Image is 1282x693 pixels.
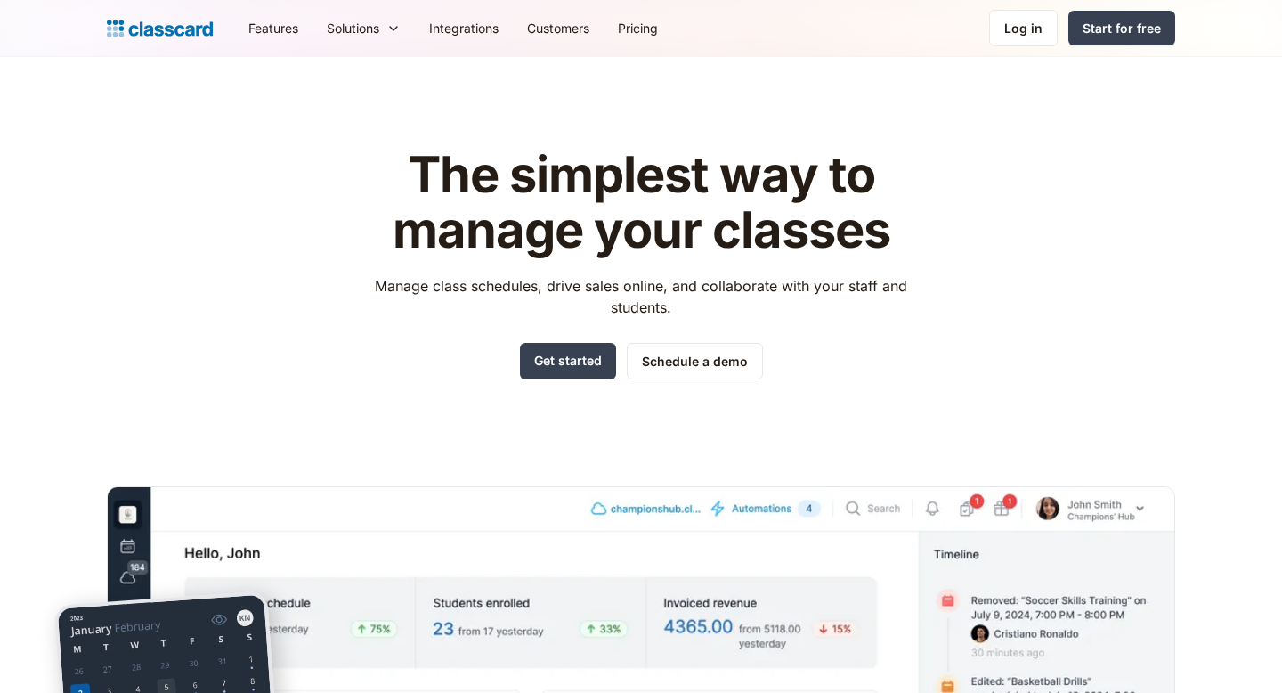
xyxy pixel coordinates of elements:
[359,275,924,318] p: Manage class schedules, drive sales online, and collaborate with your staff and students.
[627,343,763,379] a: Schedule a demo
[989,10,1058,46] a: Log in
[415,8,513,48] a: Integrations
[1004,19,1043,37] div: Log in
[327,19,379,37] div: Solutions
[107,16,213,41] a: Logo
[1083,19,1161,37] div: Start for free
[520,343,616,379] a: Get started
[359,148,924,257] h1: The simplest way to manage your classes
[513,8,604,48] a: Customers
[604,8,672,48] a: Pricing
[1068,11,1175,45] a: Start for free
[234,8,312,48] a: Features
